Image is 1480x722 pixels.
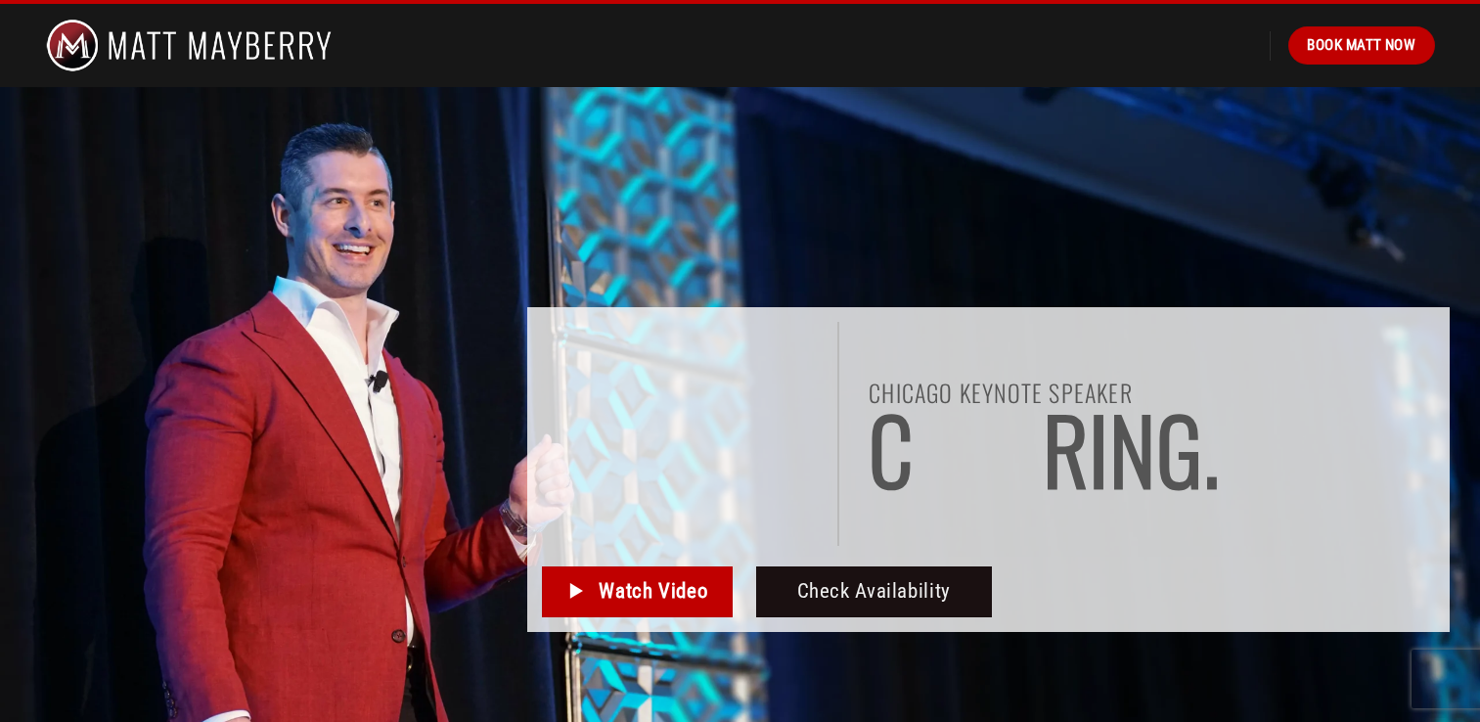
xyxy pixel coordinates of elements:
[756,566,992,617] a: Check Availability
[46,4,333,87] img: Matt Mayberry
[542,566,733,617] a: Watch Video
[599,575,707,608] span: Watch Video
[1288,26,1434,64] a: Book Matt Now
[797,575,951,608] span: Check Availability
[1307,33,1415,57] span: Book Matt Now
[869,381,1434,404] h1: Chicago keynote speaker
